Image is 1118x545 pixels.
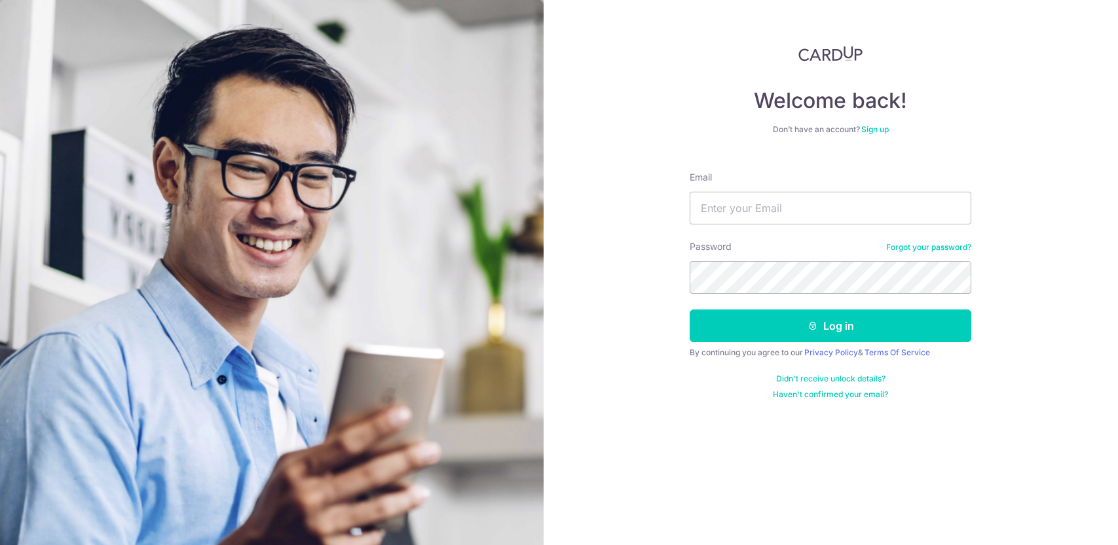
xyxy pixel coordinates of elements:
a: Haven't confirmed your email? [773,389,888,400]
div: Don’t have an account? [690,124,971,135]
input: Enter your Email [690,192,971,224]
button: Log in [690,309,971,342]
a: Didn't receive unlock details? [776,374,885,384]
a: Terms Of Service [865,347,930,357]
h4: Welcome back! [690,88,971,114]
a: Sign up [861,124,889,134]
img: CardUp Logo [798,46,863,62]
div: By continuing you agree to our & [690,347,971,358]
label: Email [690,171,712,184]
label: Password [690,240,732,253]
a: Privacy Policy [804,347,858,357]
a: Forgot your password? [886,242,971,253]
